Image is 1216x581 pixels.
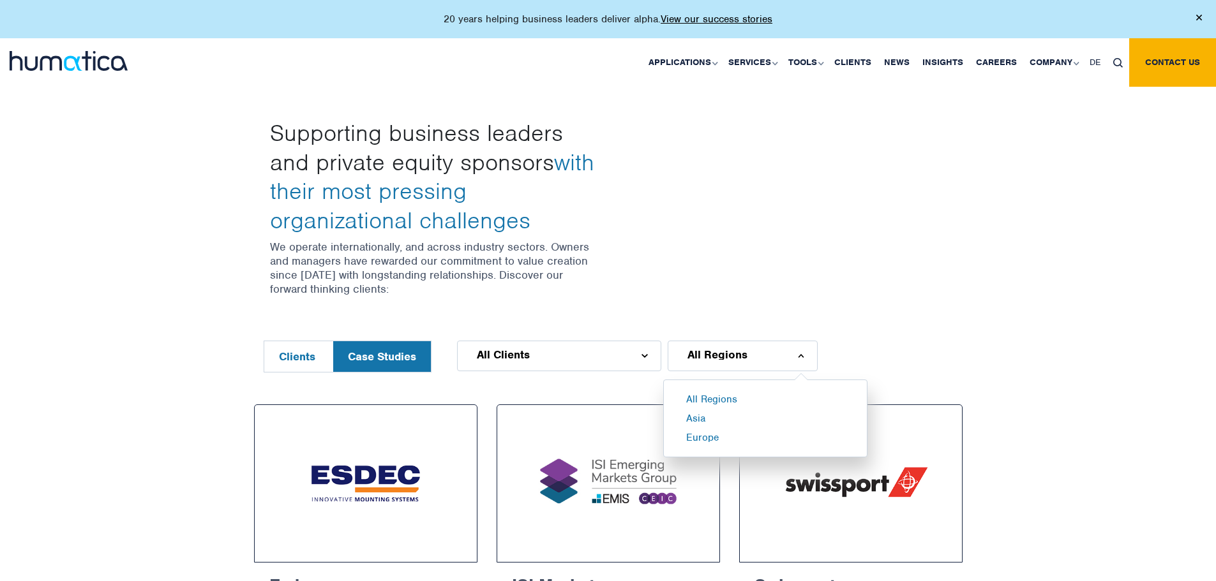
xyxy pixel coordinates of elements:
[264,341,330,372] button: Clients
[661,13,772,26] a: View our success stories
[270,119,599,235] h3: Supporting business leaders and private equity sponsors
[642,354,647,358] img: d_arroww
[521,429,696,538] img: ISI Markets
[444,13,772,26] p: 20 years helping business leaders deliver alpha.
[763,429,938,538] img: Swissport
[278,429,453,538] img: Esdec
[1129,38,1216,87] a: Contact us
[10,51,128,71] img: logo
[642,38,722,87] a: Applications
[1083,38,1107,87] a: DE
[687,349,747,360] span: All Regions
[782,38,828,87] a: Tools
[1113,58,1123,68] img: search_icon
[686,431,876,450] li: Europe
[722,38,782,87] a: Services
[686,393,876,412] li: All Regions
[270,147,594,235] span: with their most pressing organizational challenges
[477,349,530,360] span: All Clients
[333,341,431,372] button: Case Studies
[828,38,878,87] a: Clients
[1090,57,1100,68] span: DE
[878,38,916,87] a: News
[916,38,970,87] a: Insights
[970,38,1023,87] a: Careers
[686,412,876,431] li: Asia
[270,240,599,296] p: We operate internationally, and across industry sectors. Owners and managers have rewarded our co...
[798,354,804,358] img: d_arroww
[1023,38,1083,87] a: Company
